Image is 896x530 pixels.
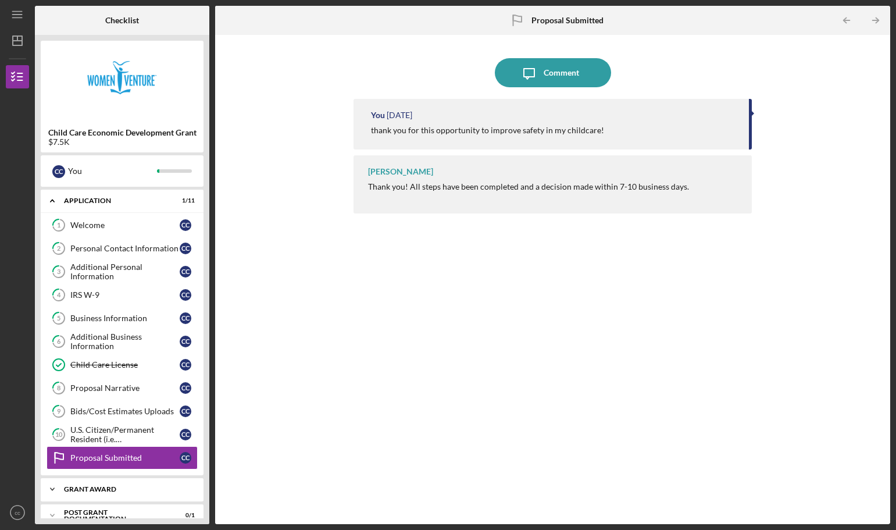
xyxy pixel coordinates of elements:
[105,16,139,25] b: Checklist
[544,58,579,87] div: Comment
[64,197,166,204] div: Application
[47,237,198,260] a: 2Personal Contact Informationcc
[57,338,61,346] tspan: 6
[52,165,65,178] div: c c
[47,330,198,353] a: 6Additional Business Informationcc
[47,214,198,237] a: 1Welcomecc
[6,501,29,524] button: cc
[57,408,61,415] tspan: 9
[70,453,180,463] div: Proposal Submitted
[371,126,604,135] div: thank you for this opportunity to improve safety in my childcare!
[180,359,191,371] div: c c
[180,312,191,324] div: c c
[174,512,195,519] div: 0 / 1
[180,405,191,417] div: c c
[47,400,198,423] a: 9Bids/Cost Estimates Uploadscc
[368,167,433,176] div: [PERSON_NAME]
[57,222,60,229] tspan: 1
[70,290,180,300] div: IRS W-9
[70,244,180,253] div: Personal Contact Information
[180,289,191,301] div: c c
[57,315,60,322] tspan: 5
[180,429,191,440] div: c c
[57,245,60,252] tspan: 2
[180,219,191,231] div: c c
[180,452,191,464] div: c c
[48,137,197,147] div: $7.5K
[47,307,198,330] a: 5Business Informationcc
[70,425,180,444] div: U.S. Citizen/Permanent Resident (i.e. [DEMOGRAPHIC_DATA])?
[57,385,60,392] tspan: 8
[57,291,61,299] tspan: 4
[41,47,204,116] img: Product logo
[368,182,689,191] div: Thank you! All steps have been completed and a decision made within 7-10 business days.
[174,197,195,204] div: 1 / 11
[64,486,189,493] div: Grant Award
[47,446,198,469] a: Proposal Submittedcc
[180,243,191,254] div: c c
[47,283,198,307] a: 4IRS W-9cc
[15,510,20,516] text: cc
[70,383,180,393] div: Proposal Narrative
[180,266,191,278] div: c c
[57,268,60,276] tspan: 3
[387,111,412,120] time: 2025-07-13 12:11
[495,58,611,87] button: Comment
[47,260,198,283] a: 3Additional Personal Informationcc
[531,16,604,25] b: Proposal Submitted
[180,382,191,394] div: c c
[68,161,157,181] div: You
[47,353,198,376] a: Child Care Licensecc
[371,111,385,120] div: You
[48,128,197,137] b: Child Care Economic Development Grant
[47,376,198,400] a: 8Proposal Narrativecc
[70,262,180,281] div: Additional Personal Information
[64,509,166,522] div: Post Grant Documentation
[47,423,198,446] a: 10U.S. Citizen/Permanent Resident (i.e. [DEMOGRAPHIC_DATA])?cc
[70,332,180,351] div: Additional Business Information
[70,407,180,416] div: Bids/Cost Estimates Uploads
[55,431,63,439] tspan: 10
[70,314,180,323] div: Business Information
[180,336,191,347] div: c c
[70,360,180,369] div: Child Care License
[70,220,180,230] div: Welcome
